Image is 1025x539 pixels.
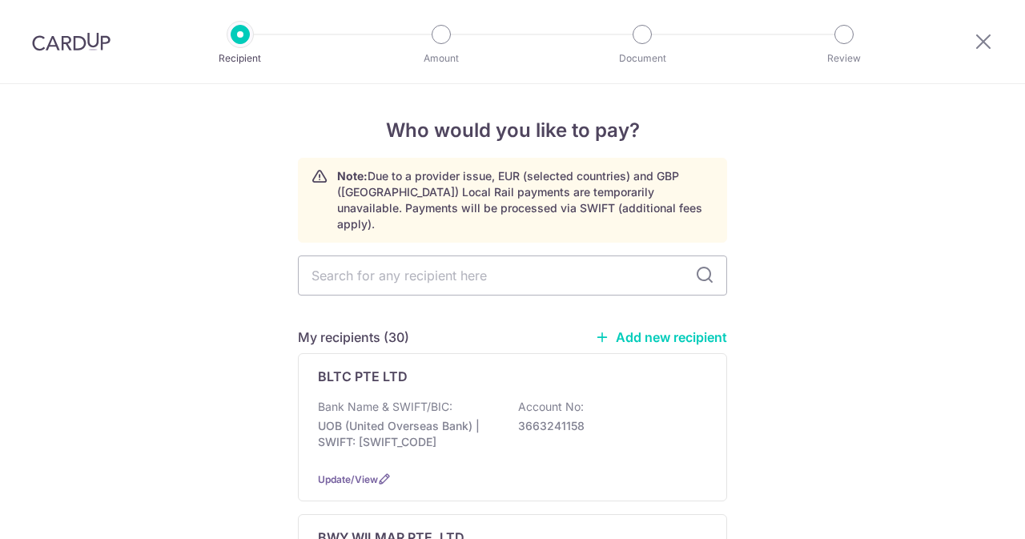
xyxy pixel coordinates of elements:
p: Recipient [181,50,299,66]
p: UOB (United Overseas Bank) | SWIFT: [SWIFT_CODE] [318,418,497,450]
a: Add new recipient [595,329,727,345]
strong: Note: [337,169,368,183]
h4: Who would you like to pay? [298,116,727,145]
h5: My recipients (30) [298,328,409,347]
p: Document [583,50,701,66]
a: Update/View [318,473,378,485]
p: 3663241158 [518,418,697,434]
img: CardUp [32,32,111,51]
input: Search for any recipient here [298,255,727,296]
p: Account No: [518,399,584,415]
p: Amount [382,50,500,66]
p: Review [785,50,903,66]
p: Due to a provider issue, EUR (selected countries) and GBP ([GEOGRAPHIC_DATA]) Local Rail payments... [337,168,713,232]
p: BLTC PTE LTD [318,367,408,386]
p: Bank Name & SWIFT/BIC: [318,399,452,415]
